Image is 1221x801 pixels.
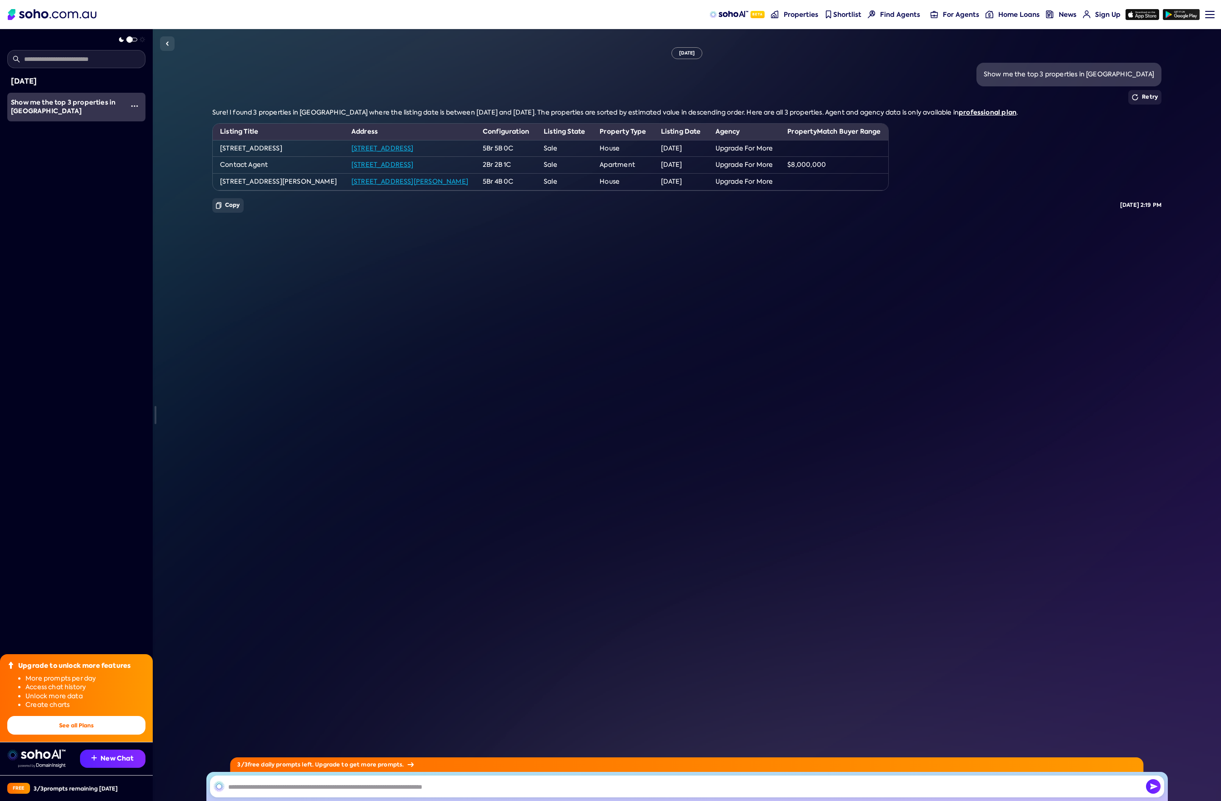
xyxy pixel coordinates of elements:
img: for-agents-nav icon [931,10,938,18]
button: See all Plans [7,716,145,735]
th: Address [344,124,475,140]
td: 5Br 4B 0C [475,173,536,190]
button: Retry [1128,90,1161,105]
a: [STREET_ADDRESS] [351,144,414,152]
td: Upgrade For More [708,173,781,190]
td: 5Br 5B 0C [475,140,536,157]
li: Access chat history [25,683,145,692]
td: [STREET_ADDRESS][PERSON_NAME] [213,173,344,190]
th: Configuration [475,124,536,140]
td: Sale [536,173,592,190]
span: Sure! I found 3 properties in [GEOGRAPHIC_DATA] where the listing date is between [DATE] and [DAT... [212,108,959,116]
td: Apartment [592,157,653,174]
div: Show me the top 3 properties in [GEOGRAPHIC_DATA] [984,70,1154,79]
span: Properties [784,10,818,19]
span: For Agents [943,10,979,19]
a: [STREET_ADDRESS][PERSON_NAME] [351,177,468,185]
span: . [1016,108,1018,116]
span: Find Agents [880,10,920,19]
button: Send [1146,779,1161,794]
span: Show me the top 3 properties in [GEOGRAPHIC_DATA] [11,98,115,116]
span: News [1059,10,1076,19]
img: sohoAI logo [710,11,748,18]
img: Send icon [1146,779,1161,794]
td: 2Br 2B 1C [475,157,536,174]
a: Show me the top 3 properties in [GEOGRAPHIC_DATA] [7,93,124,121]
div: Upgrade to unlock more features [18,661,130,671]
th: Agency [708,124,781,140]
td: [STREET_ADDRESS] [213,140,344,157]
img: app-store icon [1126,9,1159,20]
div: 3 / 3 prompts remaining [DATE] [34,785,118,792]
img: Retry icon [1132,94,1138,100]
td: House [592,140,653,157]
img: for-agents-nav icon [986,10,993,18]
div: Free [7,783,30,794]
img: sohoai logo [7,750,65,761]
td: $8,000,000 [780,157,888,174]
img: Sidebar toggle icon [162,38,173,49]
td: House [592,173,653,190]
a: [STREET_ADDRESS] [351,160,414,169]
li: More prompts per day [25,674,145,683]
img: Soho Logo [8,9,96,20]
div: [DATE] [671,47,703,59]
th: Listing Date [654,124,708,140]
div: [DATE] [11,75,142,87]
div: Show me the top 3 properties in Sydney [11,98,124,116]
th: Property Type [592,124,653,140]
td: Upgrade For More [708,140,781,157]
img: Copy icon [216,202,221,209]
img: properties-nav icon [771,10,779,18]
td: [DATE] [654,173,708,190]
span: Home Loans [998,10,1040,19]
td: Sale [536,157,592,174]
img: Arrow icon [407,762,414,767]
td: [DATE] [654,157,708,174]
li: Unlock more data [25,692,145,701]
td: Contact Agent [213,157,344,174]
span: Shortlist [833,10,861,19]
a: professional plan [959,108,1016,117]
td: [DATE] [654,140,708,157]
img: Upgrade icon [7,661,15,669]
img: Find agents icon [868,10,876,18]
img: shortlist-nav icon [825,10,832,18]
img: for-agents-nav icon [1083,10,1091,18]
button: New Chat [80,750,145,768]
span: Beta [751,11,765,18]
button: Copy [212,198,244,213]
span: Sign Up [1095,10,1121,19]
img: Data provided by Domain Insight [18,763,65,768]
img: Recommendation icon [91,755,97,761]
img: SohoAI logo black [214,781,225,792]
img: google-play icon [1163,9,1200,20]
li: Create charts [25,701,145,710]
img: More icon [131,102,138,110]
div: [DATE] 2:19 PM [1120,201,1161,209]
td: Sale [536,140,592,157]
th: Listing Title [213,124,344,140]
th: Listing State [536,124,592,140]
img: news-nav icon [1046,10,1054,18]
td: Upgrade For More [708,157,781,174]
div: 3 / 3 free daily prompts left. Upgrade to get more prompts. [230,757,1143,772]
th: PropertyMatch Buyer Range [780,124,888,140]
